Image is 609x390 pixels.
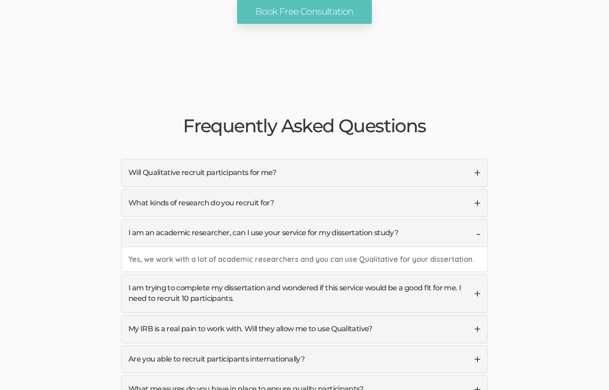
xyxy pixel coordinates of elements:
[121,116,488,136] h2: Frequently Asked Questions
[122,220,487,247] a: I am an academic researcher, can I use your service for my dissertation study?
[122,316,487,343] a: My IRB is a real pain to work with. Will they allow me to use Qualitative?
[122,275,487,312] a: I am trying to complete my dissertation and wondered if this service would be a good fit for me. ...
[122,247,487,271] div: Yes, we work with a lot of academic researchers and you can use Qualitative for your dissertation.
[122,190,487,217] a: What kinds of research do you recruit for?
[122,346,487,373] a: Are you able to recruit participants internationally?
[122,159,487,187] a: Will Qualitative recruit participants for me?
